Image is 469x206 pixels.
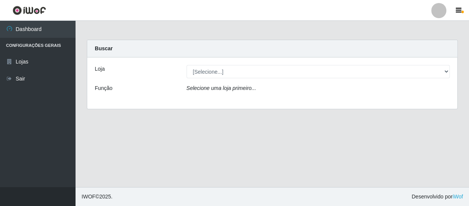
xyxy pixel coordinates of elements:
label: Loja [95,65,105,73]
a: iWof [452,194,463,200]
span: © 2025 . [82,193,113,201]
span: Desenvolvido por [412,193,463,201]
strong: Buscar [95,45,113,51]
i: Selecione uma loja primeiro... [187,85,256,91]
img: CoreUI Logo [12,6,46,15]
span: IWOF [82,194,96,200]
label: Função [95,84,113,92]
